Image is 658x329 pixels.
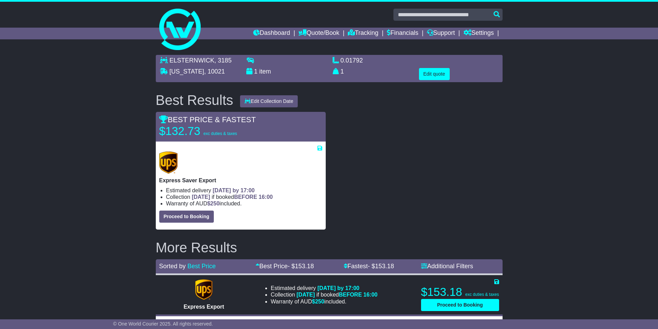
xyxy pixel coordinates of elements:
[256,263,314,270] a: Best Price- $153.18
[159,152,178,174] img: UPS (new): Express Saver Export
[297,292,315,298] span: [DATE]
[156,240,503,255] h2: More Results
[203,131,237,136] span: exc duties & taxes
[170,57,214,64] span: ELSTERNWICK
[152,93,237,108] div: Best Results
[368,263,394,270] span: - $
[421,299,499,311] button: Proceed to Booking
[192,194,273,200] span: if booked
[464,28,494,39] a: Settings
[419,68,450,80] button: Edit quote
[183,304,224,310] span: Express Export
[427,28,455,39] a: Support
[159,124,246,138] p: $132.73
[315,299,324,304] span: 250
[159,177,322,184] p: Express Saver Export
[295,263,314,270] span: 153.18
[259,68,271,75] span: item
[213,187,255,193] span: [DATE] by 17:00
[271,285,378,291] li: Estimated delivery
[259,194,273,200] span: 16:00
[298,28,339,39] a: Quote/Book
[113,321,213,327] span: © One World Courier 2025. All rights reserved.
[166,187,322,194] li: Estimated delivery
[271,291,378,298] li: Collection
[344,263,394,270] a: Fastest- $153.18
[234,194,257,200] span: BEFORE
[271,298,378,305] li: Warranty of AUD included.
[188,263,216,270] a: Best Price
[348,28,378,39] a: Tracking
[341,68,344,75] span: 1
[214,57,232,64] span: , 3185
[166,200,322,207] li: Warranty of AUD included.
[421,285,499,299] p: $153.18
[207,201,220,206] span: $
[339,292,362,298] span: BEFORE
[288,263,314,270] span: - $
[341,57,363,64] span: 0.01792
[166,194,322,200] li: Collection
[375,263,394,270] span: 153.18
[363,292,378,298] span: 16:00
[159,115,256,124] span: BEST PRICE & FASTEST
[204,68,225,75] span: , 10021
[192,194,210,200] span: [DATE]
[312,299,324,304] span: $
[465,292,499,297] span: exc duties & taxes
[317,285,360,291] span: [DATE] by 17:00
[195,279,212,300] img: UPS (new): Express Export
[240,95,298,107] button: Edit Collection Date
[159,211,214,223] button: Proceed to Booking
[253,28,290,39] a: Dashboard
[387,28,418,39] a: Financials
[421,263,473,270] a: Additional Filters
[254,68,258,75] span: 1
[170,68,204,75] span: [US_STATE]
[297,292,378,298] span: if booked
[210,201,220,206] span: 250
[159,263,186,270] span: Sorted by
